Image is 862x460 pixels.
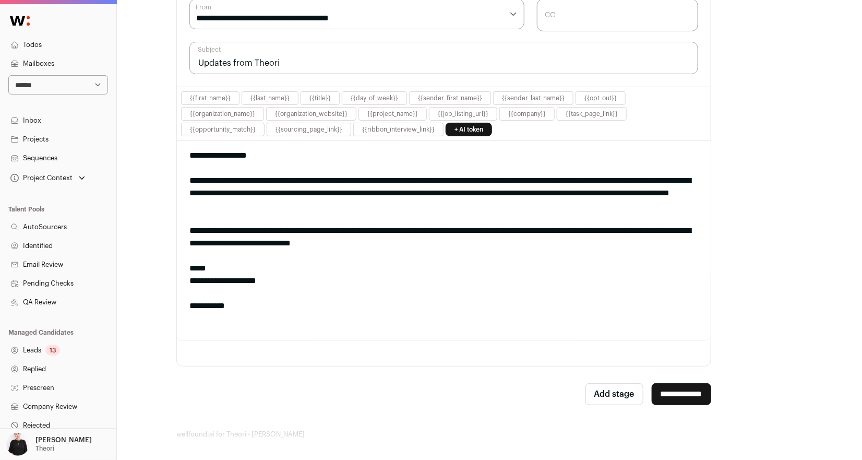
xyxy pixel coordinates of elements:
[309,94,331,102] button: {{title}}
[190,125,256,134] button: {{opportunity_match}}
[508,110,546,118] button: {{company}}
[584,94,617,102] button: {{opt_out}}
[446,123,492,136] a: + AI token
[45,345,60,356] div: 13
[418,94,482,102] button: {{sender_first_name}}
[438,110,488,118] button: {{job_listing_url}}
[6,433,29,456] img: 9240684-medium_jpg
[190,94,231,102] button: {{first_name}}
[189,42,698,74] input: Subject
[275,110,348,118] button: {{organization_website}}
[250,94,290,102] button: {{last_name}}
[276,125,342,134] button: {{sourcing_page_link}}
[8,171,87,185] button: Open dropdown
[35,436,92,444] p: [PERSON_NAME]
[190,110,255,118] button: {{organization_name}}
[585,383,643,405] button: Add stage
[8,174,73,182] div: Project Context
[35,444,54,453] p: Theori
[367,110,418,118] button: {{project_name}}
[351,94,398,102] button: {{day_of_week}}
[4,433,94,456] button: Open dropdown
[566,110,618,118] button: {{task_page_link}}
[176,430,803,439] footer: wellfound:ai for Theori - [PERSON_NAME]
[502,94,565,102] button: {{sender_last_name}}
[362,125,435,134] button: {{ribbon_interview_link}}
[4,10,35,31] img: Wellfound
